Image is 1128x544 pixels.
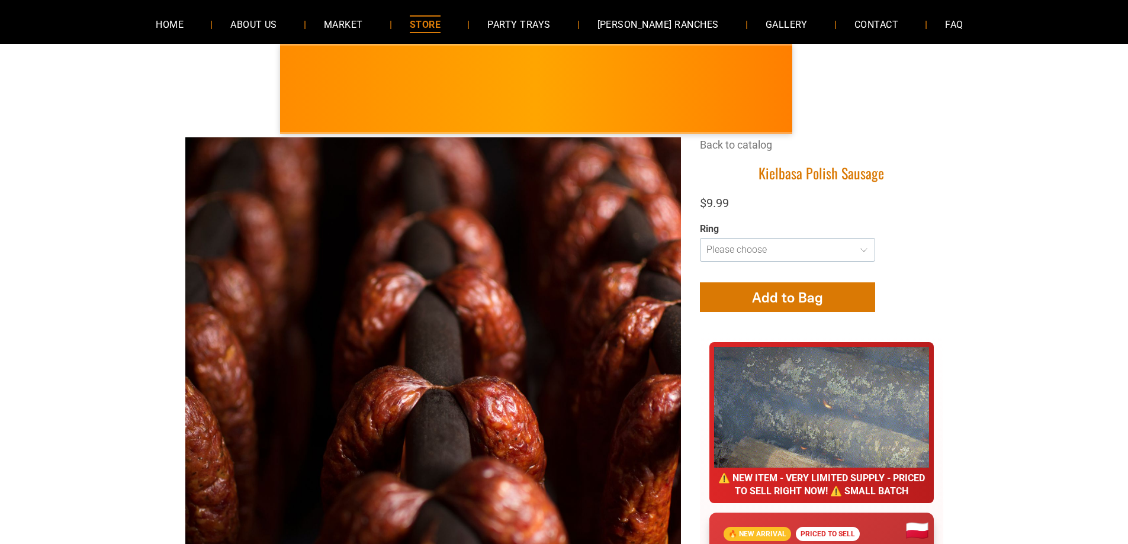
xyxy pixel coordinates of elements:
[700,196,729,210] span: $9.99
[392,8,458,40] a: STORE
[700,282,875,312] button: Add to Bag
[754,97,986,116] span: [PERSON_NAME] MARKET
[752,289,823,306] span: Add to Bag
[837,8,916,40] a: CONTACT
[724,527,791,542] span: 🔥 NEW ARRIVAL
[700,139,772,151] a: Back to catalog
[138,8,201,40] a: HOME
[700,223,875,236] div: Ring
[748,8,825,40] a: GALLERY
[927,8,981,40] a: FAQ
[700,137,943,164] div: Breadcrumbs
[796,527,860,542] span: PRICED TO SELL
[470,8,568,40] a: PARTY TRAYS
[213,8,295,40] a: ABOUT US
[714,347,929,468] img: Mesquite_and_hickorysmoked_202508081406_gif.gif
[306,8,381,40] a: MARKET
[700,164,943,182] h1: Kielbasa Polish Sausage
[905,519,929,542] span: 🇵🇱
[580,8,737,40] a: [PERSON_NAME] RANCHES
[718,472,925,497] strong: ⚠️ NEW ITEM - VERY LIMITED SUPPLY - PRICED TO SELL RIGHT NOW! ⚠️ SMALL BATCH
